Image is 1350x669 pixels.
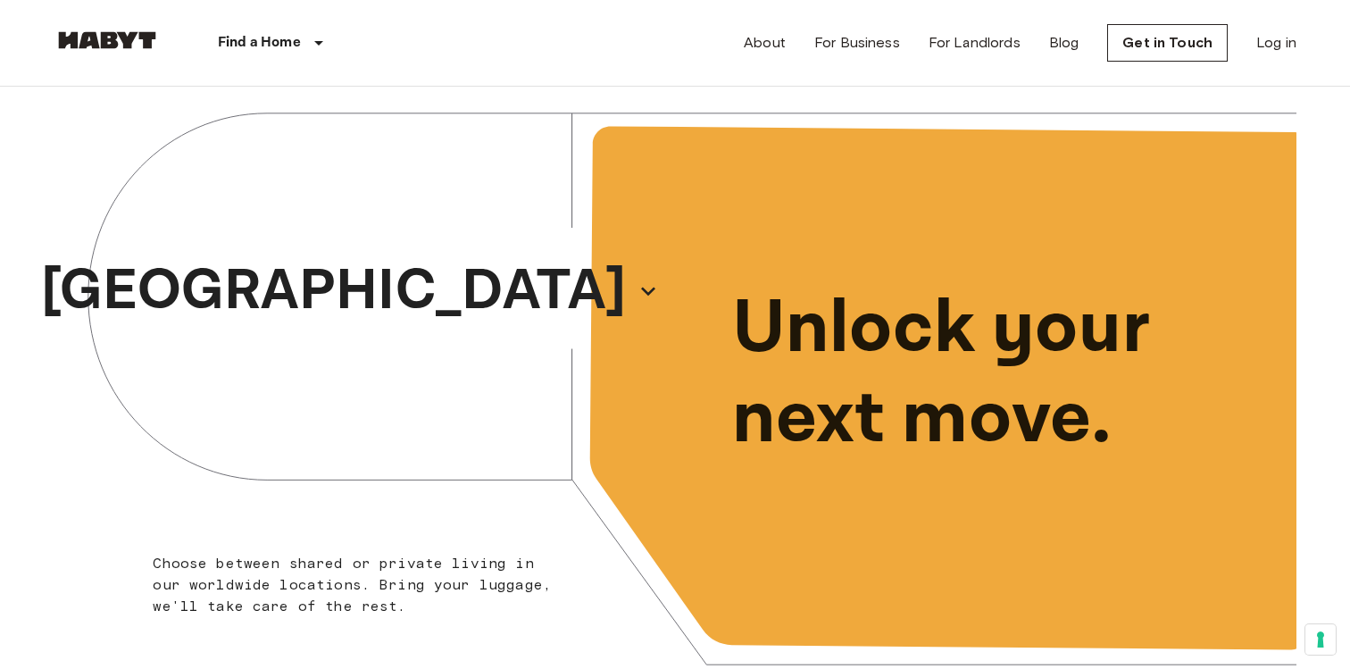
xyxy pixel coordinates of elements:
[34,243,666,339] button: [GEOGRAPHIC_DATA]
[54,31,161,49] img: Habyt
[814,32,900,54] a: For Business
[1107,24,1228,62] a: Get in Touch
[1305,624,1336,655] button: Your consent preferences for tracking technologies
[41,248,627,334] p: [GEOGRAPHIC_DATA]
[153,553,562,617] p: Choose between shared or private living in our worldwide locations. Bring your luggage, we'll tak...
[218,32,301,54] p: Find a Home
[732,284,1268,464] p: Unlock your next move.
[929,32,1021,54] a: For Landlords
[1256,32,1296,54] a: Log in
[744,32,786,54] a: About
[1049,32,1079,54] a: Blog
